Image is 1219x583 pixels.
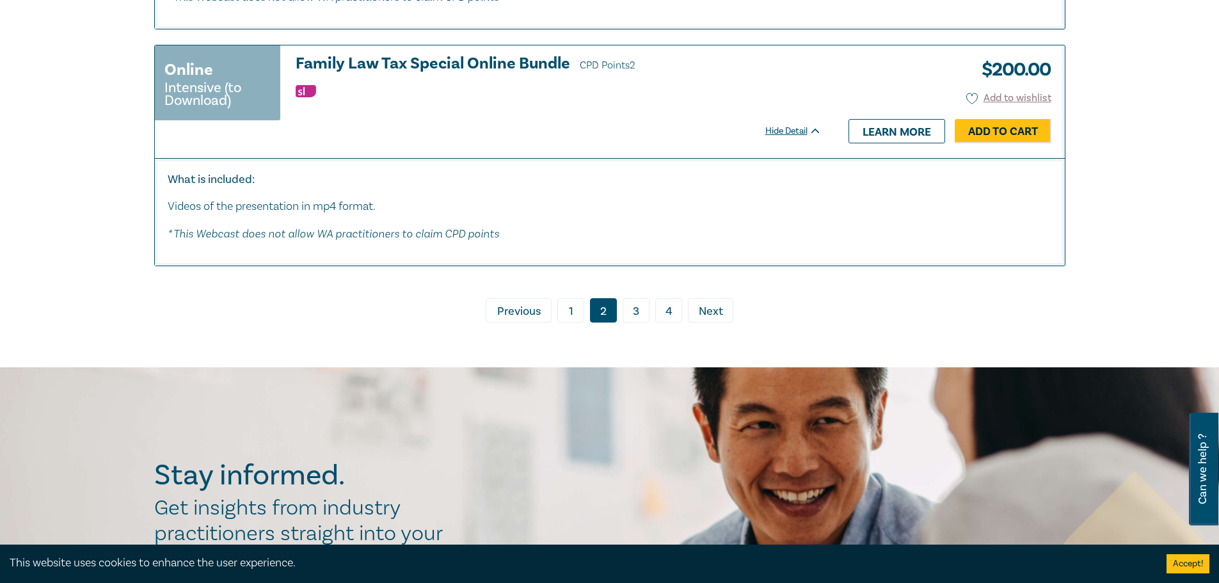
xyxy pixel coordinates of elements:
span: Can we help ? [1197,420,1209,518]
small: Intensive (to Download) [164,81,271,107]
a: Next [688,298,733,323]
a: 4 [655,298,682,323]
em: * This Webcast does not allow WA practitioners to claim CPD points [168,227,499,240]
strong: What is included: [168,172,255,187]
a: Family Law Tax Special Online Bundle CPD Points2 [296,55,822,74]
span: Previous [497,303,541,320]
div: This website uses cookies to enhance the user experience. [10,555,1147,571]
div: Hide Detail [765,125,836,138]
button: Accept cookies [1167,554,1209,573]
h2: Stay informed. [154,459,456,492]
a: Previous [486,298,552,323]
a: 2 [590,298,617,323]
button: Add to wishlist [966,91,1051,106]
h2: Get insights from industry practitioners straight into your inbox. [154,495,456,572]
a: Learn more [849,119,945,143]
a: 3 [623,298,649,323]
p: Videos of the presentation in mp4 format. [168,198,1052,215]
img: Substantive Law [296,85,316,97]
span: CPD Points 2 [580,59,635,72]
a: Add to Cart [955,119,1051,143]
h3: Family Law Tax Special Online Bundle [296,55,822,74]
h3: Online [164,58,213,81]
a: 1 [557,298,584,323]
h3: $ 200.00 [972,55,1051,84]
span: Next [699,303,723,320]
